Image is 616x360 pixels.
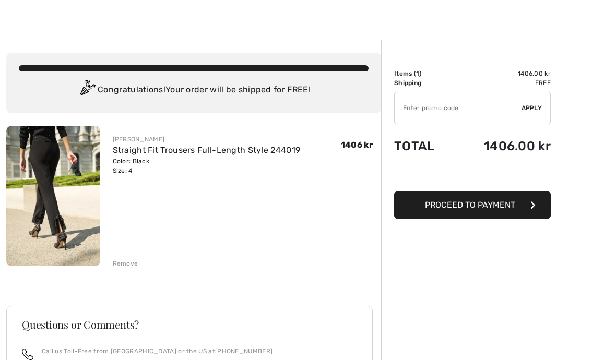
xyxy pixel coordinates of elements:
[113,157,301,175] div: Color: Black Size: 4
[453,69,551,78] td: 1406.00 kr
[113,259,138,268] div: Remove
[394,69,453,78] td: Items ( )
[341,140,373,150] span: 1406 kr
[22,349,33,360] img: call
[77,80,98,101] img: Congratulation2.svg
[113,145,301,155] a: Straight Fit Trousers Full-Length Style 244019
[395,92,522,124] input: Promo code
[394,164,551,187] iframe: PayPal
[6,126,100,266] img: Straight Fit Trousers Full-Length Style 244019
[215,347,273,355] a: [PHONE_NUMBER]
[453,78,551,88] td: Free
[453,128,551,164] td: 1406.00 kr
[522,103,542,113] span: Apply
[416,70,419,77] span: 1
[394,78,453,88] td: Shipping
[22,319,357,330] h3: Questions or Comments?
[19,80,369,101] div: Congratulations! Your order will be shipped for FREE!
[394,191,551,219] button: Proceed to Payment
[42,346,273,356] p: Call us Toll-Free from [GEOGRAPHIC_DATA] or the US at
[425,200,515,210] span: Proceed to Payment
[394,128,453,164] td: Total
[113,135,301,144] div: [PERSON_NAME]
